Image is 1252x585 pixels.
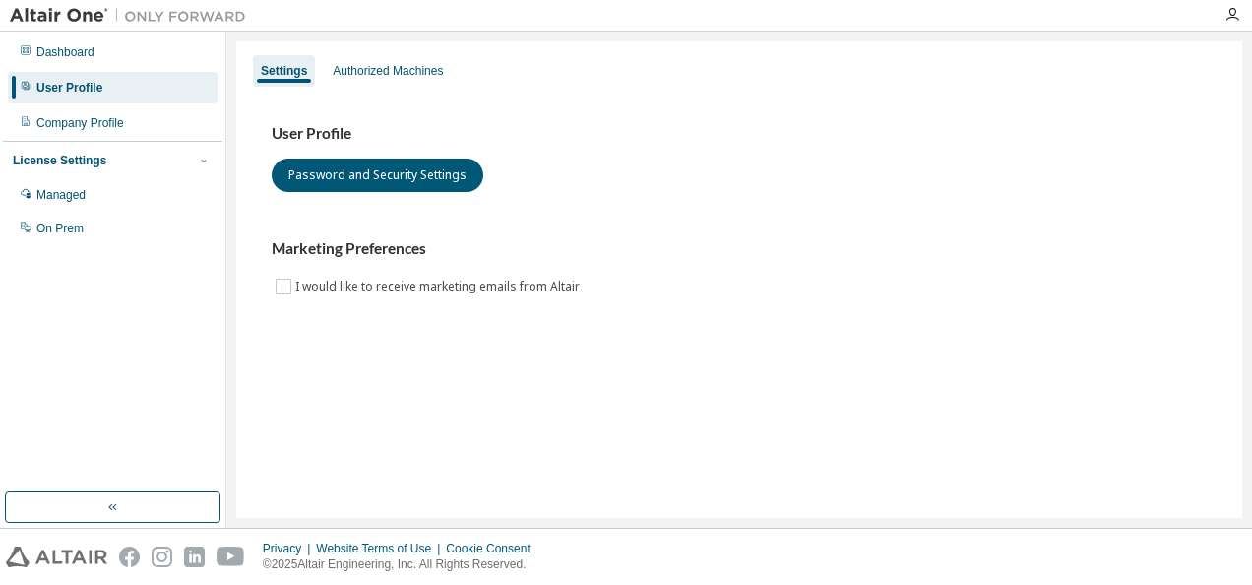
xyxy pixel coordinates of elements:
img: altair_logo.svg [6,547,107,567]
div: User Profile [36,80,102,96]
div: Company Profile [36,115,124,131]
img: instagram.svg [152,547,172,567]
button: Password and Security Settings [272,159,483,192]
img: youtube.svg [217,547,245,567]
div: Dashboard [36,44,94,60]
img: linkedin.svg [184,547,205,567]
h3: Marketing Preferences [272,239,1207,259]
img: Altair One [10,6,256,26]
div: Privacy [263,541,316,556]
div: Settings [261,63,307,79]
img: facebook.svg [119,547,140,567]
h3: User Profile [272,124,1207,144]
div: Website Terms of Use [316,541,446,556]
div: Managed [36,187,86,203]
div: License Settings [13,153,106,168]
div: Cookie Consent [446,541,541,556]
div: Authorized Machines [333,63,443,79]
div: On Prem [36,221,84,236]
p: © 2025 Altair Engineering, Inc. All Rights Reserved. [263,556,542,573]
label: I would like to receive marketing emails from Altair [295,275,584,298]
